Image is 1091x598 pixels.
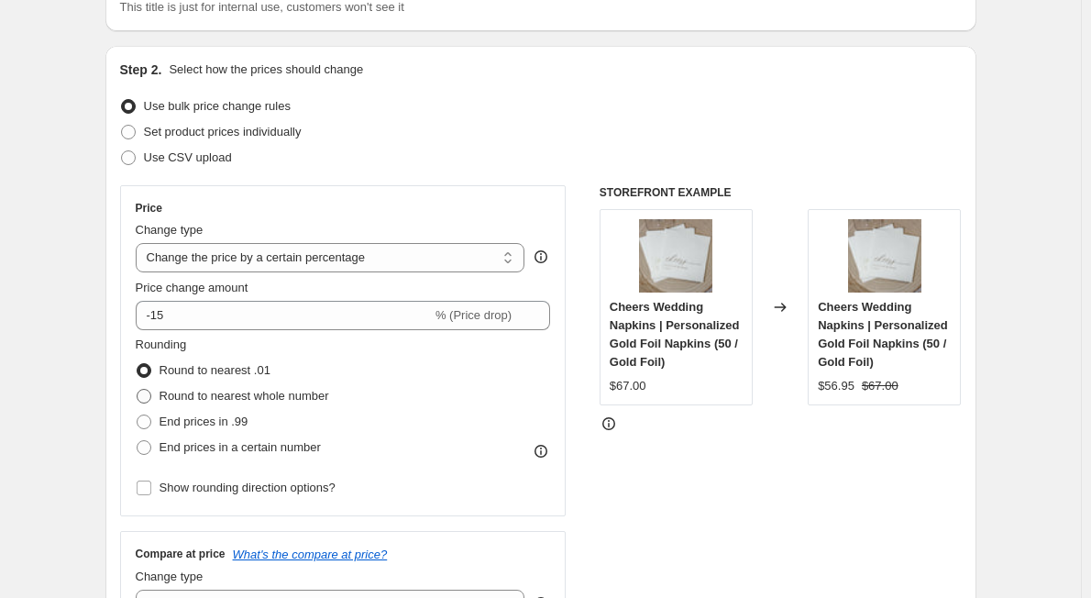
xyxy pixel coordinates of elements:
span: Set product prices individually [144,125,302,138]
h6: STOREFRONT EXAMPLE [600,185,962,200]
img: cheers-wedding-napkins-gold-new-2_80x.jpg [848,219,921,293]
strike: $67.00 [862,377,898,395]
button: What's the compare at price? [233,548,388,561]
h3: Compare at price [136,547,226,561]
span: Rounding [136,338,187,351]
span: Price change amount [136,281,248,294]
h3: Price [136,201,162,216]
span: Show rounding direction options? [160,481,336,494]
span: Use CSV upload [144,150,232,164]
h2: Step 2. [120,61,162,79]
input: -15 [136,301,432,330]
div: help [532,248,550,266]
span: Cheers Wedding Napkins | Personalized Gold Foil Napkins (50 / Gold Foil) [818,300,948,369]
span: Use bulk price change rules [144,99,291,113]
div: $67.00 [610,377,646,395]
span: Cheers Wedding Napkins | Personalized Gold Foil Napkins (50 / Gold Foil) [610,300,740,369]
span: End prices in a certain number [160,440,321,454]
p: Select how the prices should change [169,61,363,79]
span: End prices in .99 [160,415,248,428]
span: Round to nearest whole number [160,389,329,403]
span: Change type [136,570,204,583]
span: Change type [136,223,204,237]
span: % (Price drop) [435,308,512,322]
span: Round to nearest .01 [160,363,270,377]
div: $56.95 [818,377,854,395]
img: cheers-wedding-napkins-gold-new-2_80x.jpg [639,219,712,293]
